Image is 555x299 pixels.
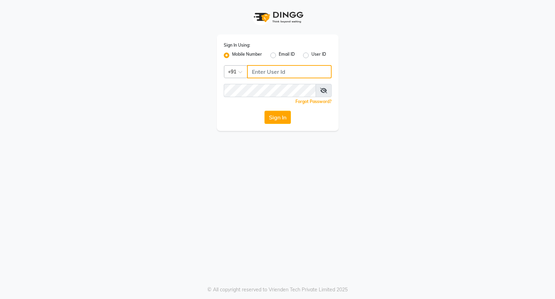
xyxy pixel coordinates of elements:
[247,65,332,78] input: Username
[224,84,316,97] input: Username
[232,51,262,60] label: Mobile Number
[295,99,332,104] a: Forgot Password?
[311,51,326,60] label: User ID
[250,7,306,27] img: logo1.svg
[264,111,291,124] button: Sign In
[279,51,295,60] label: Email ID
[224,42,250,48] label: Sign In Using:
